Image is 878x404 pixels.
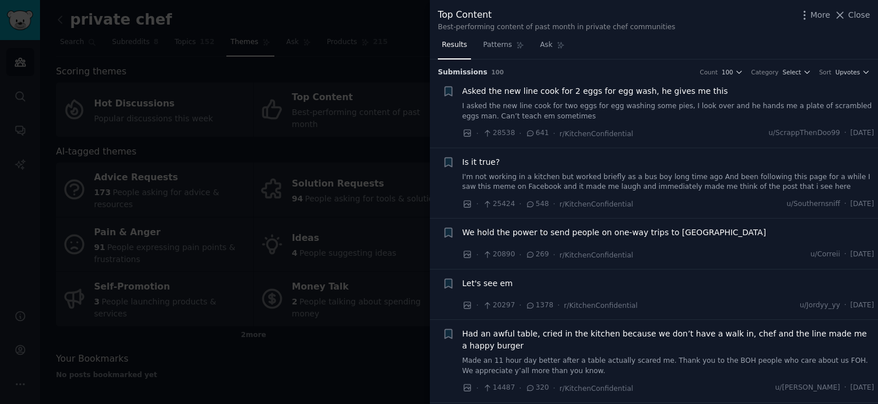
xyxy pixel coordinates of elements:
span: · [553,198,555,210]
span: r/KitchenConfidential [560,130,633,138]
span: Patterns [483,40,512,50]
span: 269 [525,249,549,260]
span: 100 [492,69,504,76]
span: 20297 [482,300,514,311]
div: Best-performing content of past month in private chef communities [438,22,675,33]
span: 28538 [482,128,514,138]
button: Close [834,9,870,21]
button: 100 [722,68,744,76]
a: Made an 11 hour day better after a table actually scared me. Thank you to the BOH people who care... [462,356,875,376]
span: Close [848,9,870,21]
span: · [476,128,478,140]
a: Had an awful table, cried in the kitchen because we don’t have a walk in, chef and the line made ... [462,328,875,352]
span: Upvotes [835,68,860,76]
span: 641 [525,128,549,138]
a: Results [438,36,471,60]
div: Count [700,68,717,76]
span: · [519,299,521,311]
span: 14487 [482,383,514,393]
span: · [844,128,847,138]
span: [DATE] [851,128,874,138]
a: I'm not working in a kitchen but worked briefly as a bus boy long time ago And been following thi... [462,172,875,192]
div: Category [751,68,779,76]
span: [DATE] [851,300,874,311]
span: · [519,382,521,394]
button: Upvotes [835,68,870,76]
span: · [476,249,478,261]
span: 1378 [525,300,553,311]
span: · [557,299,560,311]
a: Is it true? [462,156,500,168]
span: [DATE] [851,199,874,209]
span: Ask [540,40,553,50]
span: · [476,382,478,394]
button: More [799,9,831,21]
span: Results [442,40,467,50]
span: · [476,198,478,210]
span: · [476,299,478,311]
a: We hold the power to send people on one-way trips to [GEOGRAPHIC_DATA] [462,227,767,239]
a: Let's see em [462,278,513,290]
button: Select [783,68,811,76]
span: u/Correii [811,249,840,260]
span: · [553,128,555,140]
span: r/KitchenConfidential [560,200,633,208]
span: [DATE] [851,249,874,260]
a: Ask [536,36,569,60]
span: More [811,9,831,21]
span: u/Southernsniff [787,199,840,209]
span: 100 [722,68,733,76]
span: 548 [525,199,549,209]
span: · [519,198,521,210]
span: r/KitchenConfidential [560,385,633,393]
span: · [844,383,847,393]
span: · [844,199,847,209]
span: · [553,249,555,261]
div: Top Content [438,8,675,22]
span: · [519,128,521,140]
span: u/ScrappThenDoo99 [769,128,840,138]
span: 20890 [482,249,514,260]
a: Patterns [479,36,528,60]
span: r/KitchenConfidential [560,251,633,259]
span: · [553,382,555,394]
span: 25424 [482,199,514,209]
a: I asked the new line cook for two eggs for egg washing some pies, I look over and he hands me a p... [462,101,875,121]
a: Asked the new line cook for 2 eggs for egg wash, he gives me this [462,85,728,97]
span: [DATE] [851,383,874,393]
span: · [519,249,521,261]
span: Select [783,68,801,76]
span: 320 [525,383,549,393]
div: Sort [819,68,832,76]
span: · [844,249,847,260]
span: · [844,300,847,311]
span: u/[PERSON_NAME] [775,383,840,393]
span: u/Jordyy_yy [800,300,840,311]
span: r/KitchenConfidential [564,302,638,310]
span: Submission s [438,68,488,78]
